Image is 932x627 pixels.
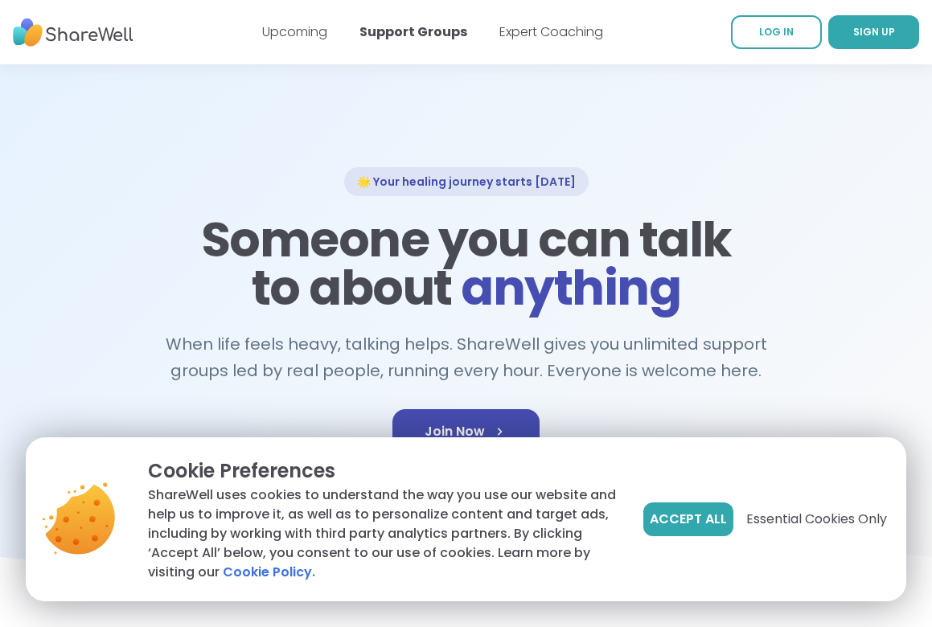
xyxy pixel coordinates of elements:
[148,457,618,486] p: Cookie Preferences
[853,25,895,39] span: SIGN UP
[392,409,540,454] a: Join Now
[344,167,589,196] div: 🌟 Your healing journey starts [DATE]
[262,23,327,41] a: Upcoming
[499,23,603,41] a: Expert Coaching
[650,510,727,529] span: Accept All
[148,486,618,582] p: ShareWell uses cookies to understand the way you use our website and help us to improve it, as we...
[158,331,775,383] h2: When life feels heavy, talking helps. ShareWell gives you unlimited support groups led by real pe...
[731,15,822,49] a: LOG IN
[759,25,794,39] span: LOG IN
[196,215,737,312] h1: Someone you can talk to about
[223,563,315,582] a: Cookie Policy.
[643,502,733,536] button: Accept All
[828,15,919,49] a: SIGN UP
[359,23,467,41] a: Support Groups
[461,254,680,322] span: anything
[425,422,507,441] span: Join Now
[13,10,133,55] img: ShareWell Nav Logo
[746,510,887,529] span: Essential Cookies Only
